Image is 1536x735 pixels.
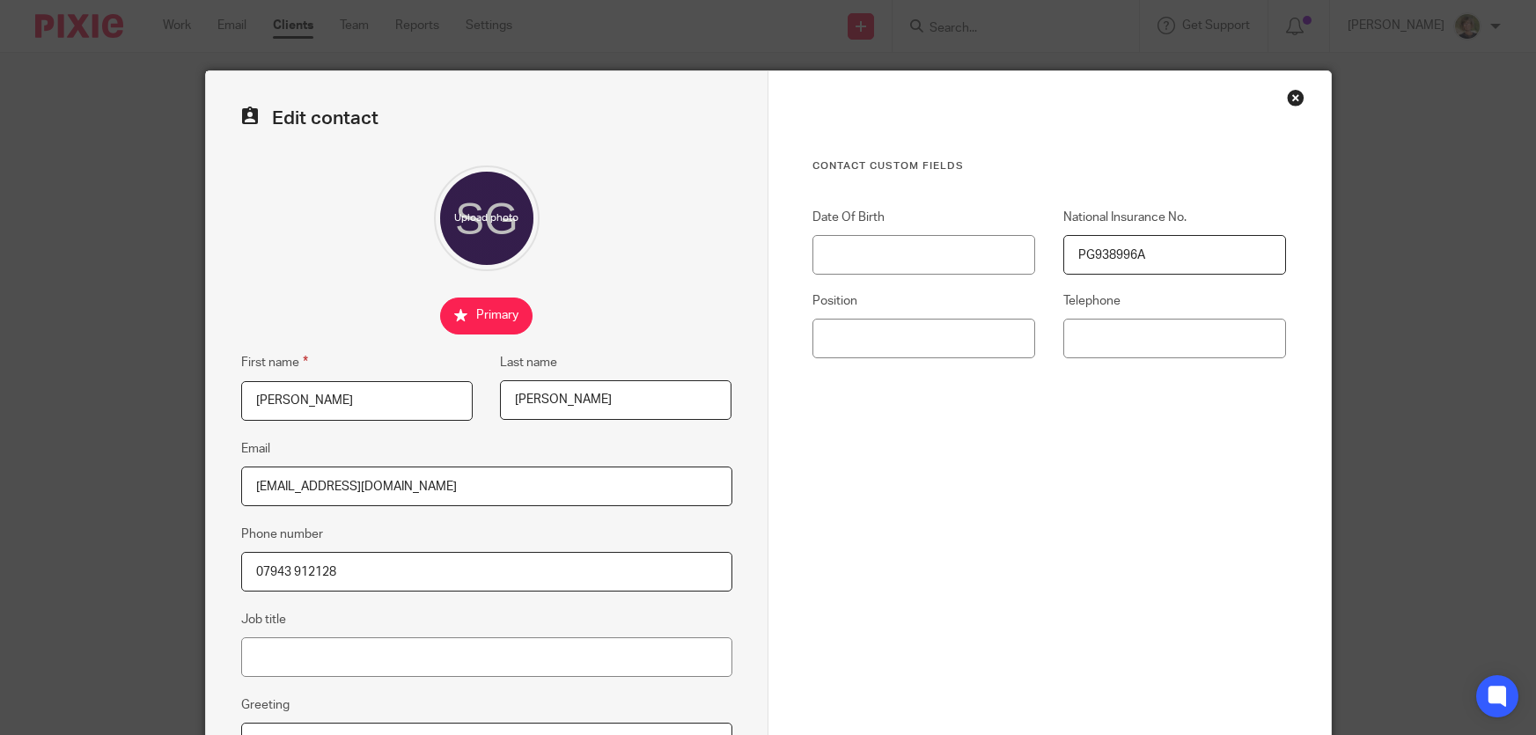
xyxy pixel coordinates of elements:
[812,209,1036,226] label: Date Of Birth
[241,526,323,543] label: Phone number
[241,611,286,628] label: Job title
[241,440,270,458] label: Email
[241,107,732,130] h2: Edit contact
[1287,89,1304,107] div: Close this dialog window
[241,352,308,372] label: First name
[241,696,290,714] label: Greeting
[1063,209,1287,226] label: National Insurance No.
[500,354,557,371] label: Last name
[1063,292,1287,310] label: Telephone
[812,292,1036,310] label: Position
[812,159,1287,173] h3: Contact Custom fields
